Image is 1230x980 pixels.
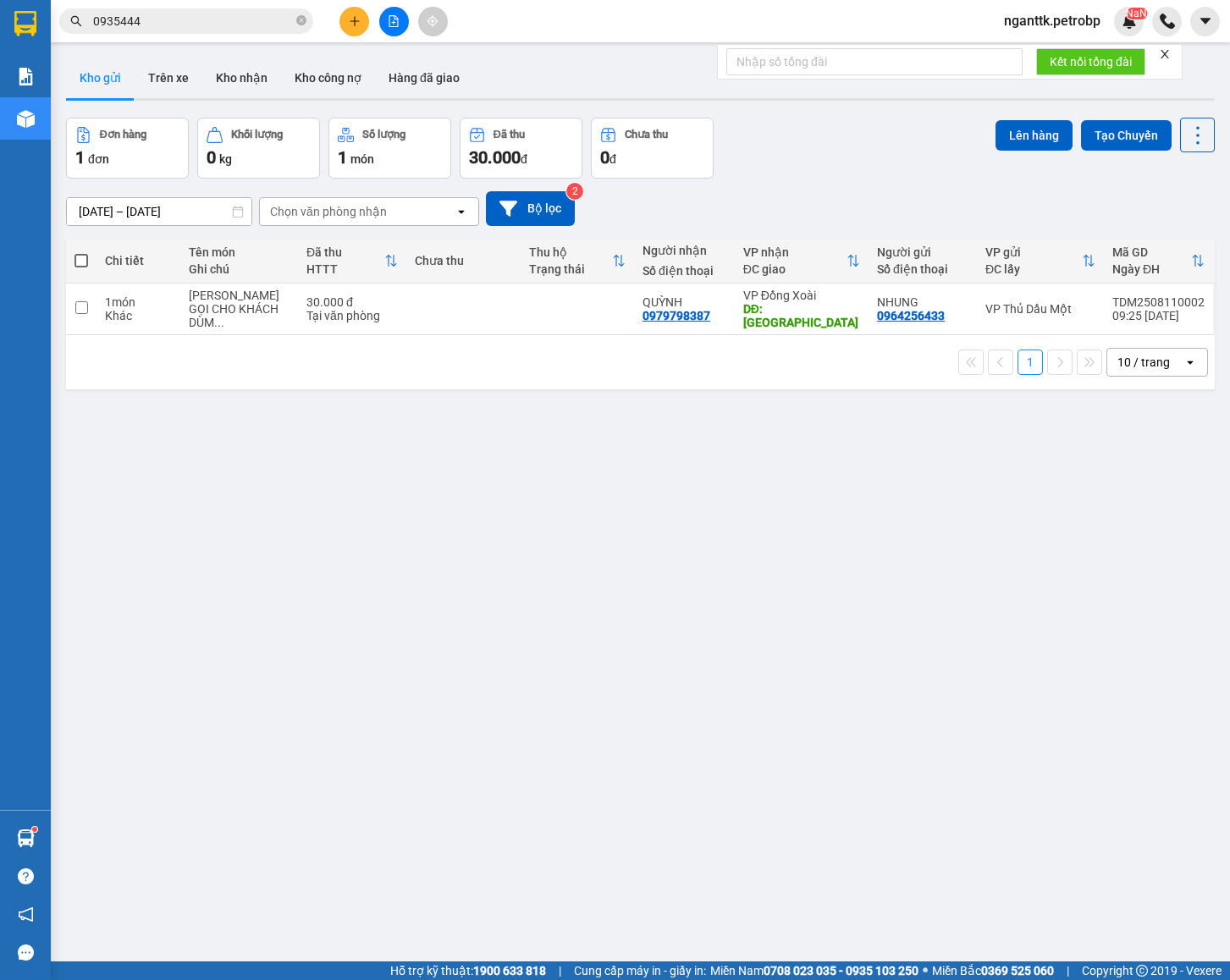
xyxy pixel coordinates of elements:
strong: 0369 525 060 [981,964,1054,977]
span: search [70,15,82,27]
span: close-circle [296,15,306,25]
div: Số lượng [362,129,405,140]
th: Toggle SortBy [298,239,406,284]
div: Ghi chú [189,262,290,276]
div: Số điện thoại [643,264,726,278]
div: DĐ: CHỢ TÂN TIÊN [743,302,860,329]
sup: NaN [1126,8,1147,19]
div: Chọn văn phòng nhận [270,203,387,220]
div: Người nhận [643,244,726,257]
button: Kho công nợ [281,58,375,98]
span: Miền Nam [710,961,918,980]
span: 0 [207,147,216,168]
button: Đã thu30.000đ [460,118,582,179]
span: đ [521,152,527,166]
span: message [18,944,34,961]
input: Nhập số tổng đài [726,48,1023,75]
div: Số điện thoại [877,262,968,276]
sup: 1 [32,827,37,832]
button: Số lượng1món [328,118,451,179]
span: caret-down [1198,14,1213,29]
input: Tìm tên, số ĐT hoặc mã đơn [93,12,293,30]
div: 09:25 [DATE] [1112,309,1205,322]
div: TDM2508110002 [1112,295,1205,309]
div: 30.000 đ [306,295,398,309]
div: ĐC lấy [985,262,1082,276]
div: Khối lượng [231,129,283,140]
span: notification [18,906,34,922]
button: caret-down [1190,7,1220,36]
div: ĐC giao [743,262,847,276]
span: kg [219,152,232,166]
div: 0979798387 [643,309,710,322]
span: Miền Bắc [932,961,1054,980]
span: món [350,152,374,166]
div: Khác [105,309,172,322]
img: logo-vxr [14,11,36,36]
div: Thu hộ [529,245,613,259]
div: Chi tiết [105,254,172,267]
button: Kho nhận [202,58,281,98]
span: Hỗ trợ kỹ thuật: [390,961,546,980]
button: file-add [379,7,409,36]
div: QUỲNH [643,295,726,309]
span: | [559,961,561,980]
div: Ngày ĐH [1112,262,1191,276]
span: close [1159,48,1171,60]
div: Chưa thu [625,129,668,140]
div: VP nhận [743,245,847,259]
div: Tại văn phòng [306,309,398,322]
button: Đơn hàng1đơn [66,118,189,179]
button: Lên hàng [996,120,1073,151]
sup: 2 [566,183,583,200]
th: Toggle SortBy [1104,239,1213,284]
button: Trên xe [135,58,202,98]
img: warehouse-icon [17,829,35,847]
img: solution-icon [17,68,35,85]
img: icon-new-feature [1122,14,1137,29]
button: aim [418,7,448,36]
button: Hàng đã giao [375,58,473,98]
div: Đơn hàng [100,129,146,140]
strong: 0708 023 035 - 0935 103 250 [764,964,918,977]
span: aim [427,15,438,27]
div: Bánh Tráng [189,289,290,302]
input: Select a date range. [67,198,251,225]
th: Toggle SortBy [735,239,869,284]
button: Kết nối tổng đài [1036,48,1145,75]
th: Toggle SortBy [521,239,635,284]
div: Mã GD [1112,245,1191,259]
div: Trạng thái [529,262,613,276]
svg: open [1183,355,1197,369]
div: Tên món [189,245,290,259]
span: đơn [88,152,109,166]
div: VP Đồng Xoài [743,289,860,302]
span: close-circle [296,14,306,30]
span: | [1067,961,1069,980]
th: Toggle SortBy [977,239,1104,284]
strong: 1900 633 818 [473,964,546,977]
span: ... [214,316,224,329]
div: VP Thủ Dầu Một [985,302,1095,316]
img: phone-icon [1160,14,1175,29]
span: 0 [600,147,609,168]
button: 1 [1018,350,1043,375]
div: Chưa thu [415,254,512,267]
div: Người gửi [877,245,968,259]
div: 1 món [105,295,172,309]
span: 1 [75,147,85,168]
div: 0964256433 [877,309,945,322]
button: Kho gửi [66,58,135,98]
span: 1 [338,147,347,168]
span: copyright [1136,965,1148,977]
span: question-circle [18,868,34,884]
div: 10 / trang [1117,354,1170,371]
button: Khối lượng0kg [197,118,320,179]
div: GỌI CHO KHÁCH DÙM EM [189,302,290,329]
div: NHUNG [877,295,968,309]
span: đ [609,152,616,166]
button: plus [339,7,369,36]
div: HTTT [306,262,384,276]
div: Đã thu [306,245,384,259]
div: VP gửi [985,245,1082,259]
